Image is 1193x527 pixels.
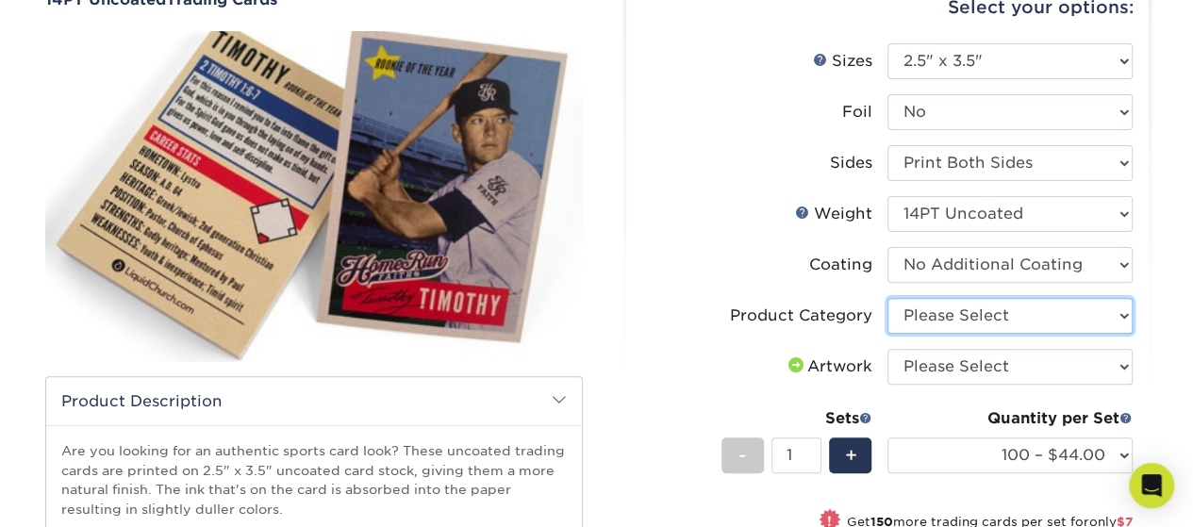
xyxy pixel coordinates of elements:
div: Quantity per Set [887,407,1133,430]
span: + [844,441,856,469]
img: 14PT Uncoated 01 [45,10,583,382]
div: Weight [795,203,872,225]
div: Sets [721,407,872,430]
span: - [738,441,747,469]
div: Foil [842,101,872,124]
div: Open Intercom Messenger [1129,463,1174,508]
div: Artwork [785,355,872,378]
div: Product Category [730,305,872,327]
div: Coating [809,254,872,276]
div: Sides [830,152,872,174]
div: Sizes [813,50,872,73]
h2: Product Description [46,377,582,425]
